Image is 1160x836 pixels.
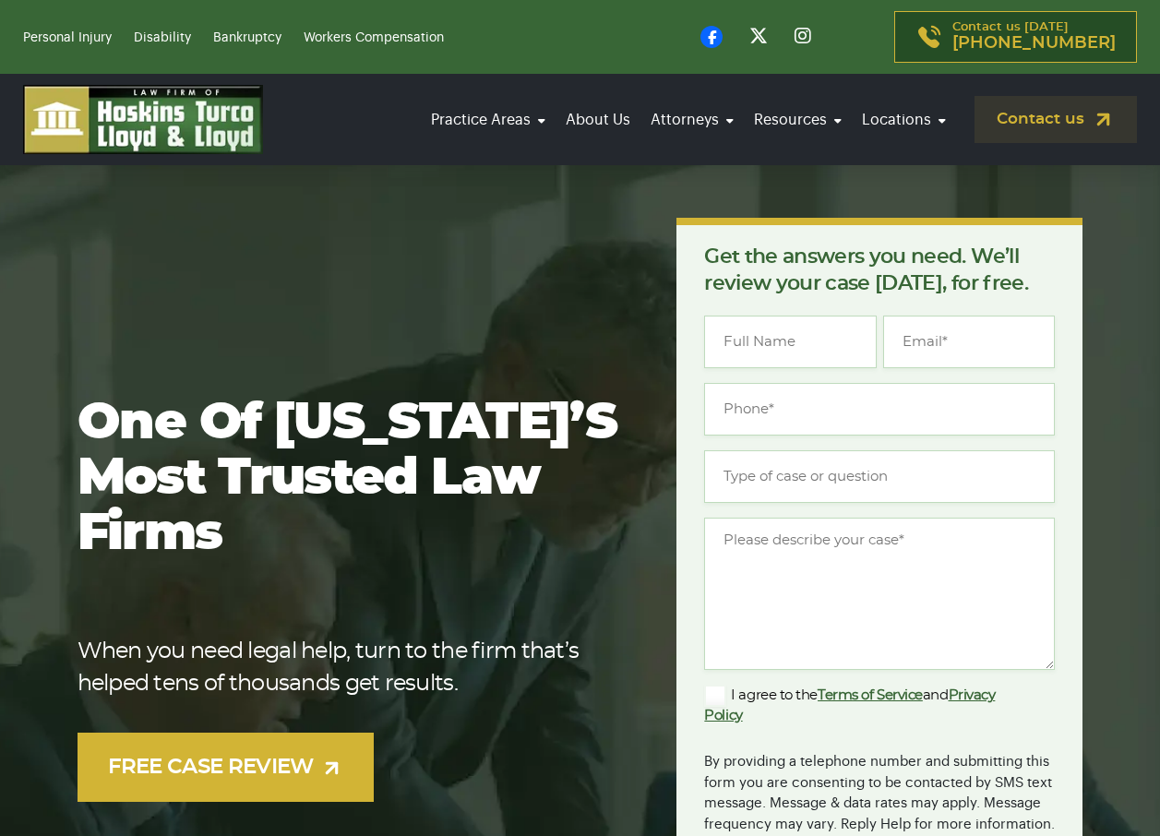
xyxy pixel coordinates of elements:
a: Disability [134,31,191,44]
a: Workers Compensation [304,31,444,44]
a: Practice Areas [425,94,551,146]
img: arrow-up-right-light.svg [320,757,343,780]
p: Contact us [DATE] [952,21,1116,53]
h1: One of [US_STATE]’s most trusted law firms [78,396,618,562]
a: About Us [560,94,636,146]
a: FREE CASE REVIEW [78,733,375,802]
img: logo [23,85,263,154]
input: Phone* [704,383,1055,436]
a: Personal Injury [23,31,112,44]
a: Terms of Service [818,688,923,702]
input: Type of case or question [704,450,1055,503]
span: [PHONE_NUMBER] [952,34,1116,53]
p: When you need legal help, turn to the firm that’s helped tens of thousands get results. [78,636,618,700]
p: Get the answers you need. We’ll review your case [DATE], for free. [704,244,1055,297]
a: Contact us [975,96,1137,143]
a: Locations [856,94,951,146]
a: Resources [748,94,847,146]
a: Bankruptcy [213,31,281,44]
a: Attorneys [645,94,739,146]
input: Email* [883,316,1055,368]
input: Full Name [704,316,876,368]
a: Contact us [DATE][PHONE_NUMBER] [894,11,1137,63]
label: I agree to the and [704,685,1025,725]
